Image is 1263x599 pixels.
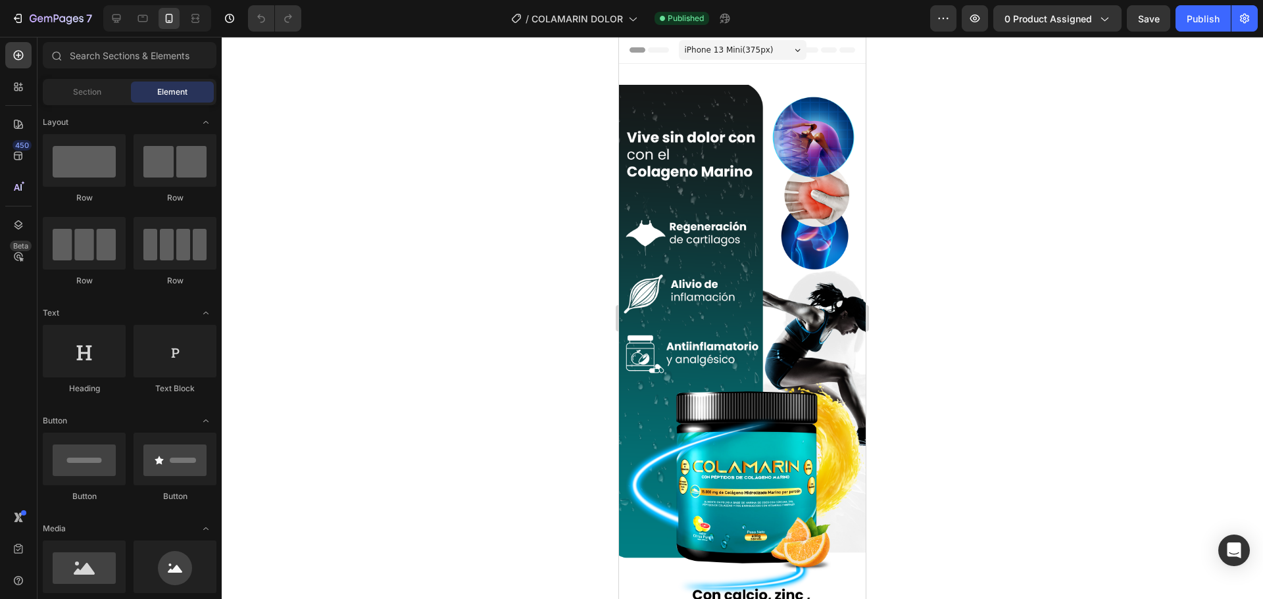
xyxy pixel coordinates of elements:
[134,192,216,204] div: Row
[1187,12,1220,26] div: Publish
[134,275,216,287] div: Row
[10,241,32,251] div: Beta
[43,192,126,204] div: Row
[43,42,216,68] input: Search Sections & Elements
[5,5,98,32] button: 7
[195,518,216,539] span: Toggle open
[73,86,101,98] span: Section
[86,11,92,26] p: 7
[43,307,59,319] span: Text
[532,12,623,26] span: COLAMARIN DOLOR
[157,86,187,98] span: Element
[1138,13,1160,24] span: Save
[993,5,1122,32] button: 0 product assigned
[12,140,32,151] div: 450
[134,491,216,502] div: Button
[668,12,704,24] span: Published
[195,410,216,431] span: Toggle open
[43,491,126,502] div: Button
[248,5,301,32] div: Undo/Redo
[619,37,866,599] iframe: Design area
[43,275,126,287] div: Row
[526,12,529,26] span: /
[43,116,68,128] span: Layout
[1127,5,1170,32] button: Save
[195,302,216,323] span: Toggle open
[43,523,66,535] span: Media
[134,383,216,395] div: Text Block
[195,112,216,133] span: Toggle open
[1176,5,1231,32] button: Publish
[1218,535,1250,566] div: Open Intercom Messenger
[1004,12,1092,26] span: 0 product assigned
[43,415,67,427] span: Button
[43,383,126,395] div: Heading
